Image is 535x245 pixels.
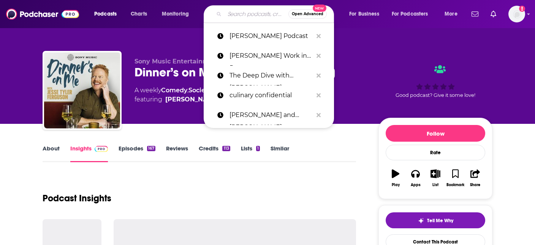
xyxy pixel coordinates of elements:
img: Podchaser - Follow, Share and Rate Podcasts [6,7,79,21]
a: Show notifications dropdown [488,8,499,21]
span: Logged in as emma.garth [508,6,525,22]
div: Share [470,183,480,187]
span: Charts [131,9,147,19]
a: Society [188,87,211,94]
p: matt and bob [230,105,313,125]
button: Bookmark [445,164,465,192]
span: New [313,5,326,12]
a: The Deep Dive with [PERSON_NAME]. [PERSON_NAME] and [PERSON_NAME] [204,66,334,85]
a: [PERSON_NAME] Work in Progress [204,46,334,66]
span: featuring [135,95,271,104]
span: More [445,9,457,19]
button: open menu [89,8,127,20]
img: tell me why sparkle [418,218,424,224]
p: Sophia Bush's Work in Progress [230,46,313,66]
a: InsightsPodchaser Pro [70,145,108,162]
button: open menu [157,8,199,20]
button: tell me why sparkleTell Me Why [386,212,485,228]
a: Credits113 [199,145,230,162]
span: Good podcast? Give it some love! [396,92,475,98]
a: Reviews [166,145,188,162]
p: The Deep Dive with Jessica St. Clair and June Diane Raphael [230,66,313,85]
div: Bookmark [446,183,464,187]
span: Monitoring [162,9,189,19]
button: Share [465,164,485,192]
a: Episodes167 [119,145,155,162]
div: 167 [147,146,155,151]
div: Search podcasts, credits, & more... [211,5,341,23]
a: [PERSON_NAME] and [PERSON_NAME] [204,105,334,125]
img: Dinner’s on Me with Jesse Tyler Ferguson [44,52,120,128]
a: Charts [126,8,152,20]
img: Podchaser Pro [95,146,108,152]
div: List [432,183,438,187]
button: open menu [387,8,439,20]
a: culinary confidential [204,85,334,105]
a: [PERSON_NAME] Podcast [204,26,334,46]
button: Apps [405,164,425,192]
div: Good podcast? Give it some love! [378,58,492,105]
button: Follow [386,125,485,142]
h1: Podcast Insights [43,193,111,204]
button: open menu [344,8,389,20]
span: Sony Music Entertainment [135,58,220,65]
button: List [426,164,445,192]
a: Similar [271,145,289,162]
button: Play [386,164,405,192]
a: About [43,145,60,162]
a: Show notifications dropdown [469,8,481,21]
span: , [187,87,188,94]
span: For Business [349,9,379,19]
img: User Profile [508,6,525,22]
div: Apps [411,183,421,187]
div: Play [392,183,400,187]
div: A weekly podcast [135,86,271,104]
span: Open Advanced [292,12,323,16]
button: Show profile menu [508,6,525,22]
input: Search podcasts, credits, & more... [225,8,288,20]
span: Podcasts [94,9,117,19]
a: Lists1 [241,145,260,162]
span: For Podcasters [392,9,428,19]
div: 113 [222,146,230,151]
div: 1 [256,146,260,151]
p: culinary confidential [230,85,313,105]
span: Tell Me Why [427,218,453,224]
div: Rate [386,145,485,160]
button: Open AdvancedNew [288,9,327,19]
button: open menu [439,8,467,20]
a: [PERSON_NAME] [165,95,220,104]
p: Liz Moody Podcast [230,26,313,46]
a: Comedy [161,87,187,94]
svg: Add a profile image [519,6,525,12]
